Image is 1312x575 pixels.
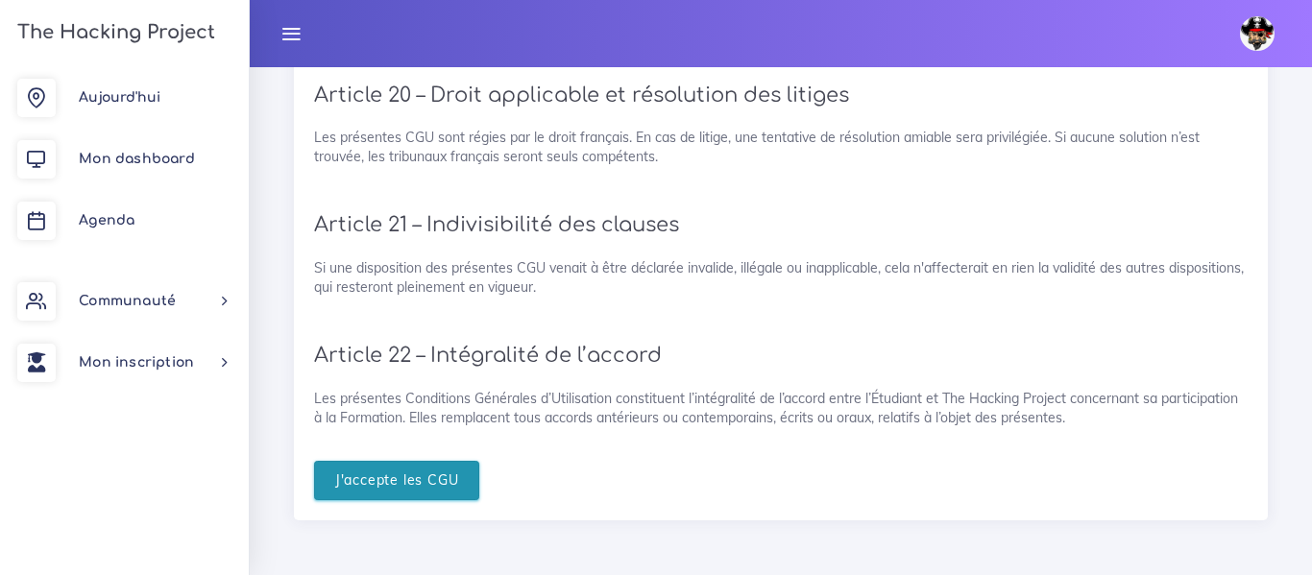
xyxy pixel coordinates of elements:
span: Agenda [79,213,134,228]
span: Communauté [79,294,176,308]
h3: The Hacking Project [12,22,215,43]
p: Les présentes Conditions Générales d’Utilisation constituent l’intégralité de l’accord entre l’Ét... [314,389,1248,428]
p: Les présentes CGU sont régies par le droit français. En cas de litige, une tentative de résolutio... [314,128,1248,167]
span: Mon dashboard [79,152,195,166]
h3: Article 20 – Droit applicable et résolution des litiges [314,84,1248,108]
input: J'accepte les CGU [314,461,480,500]
span: Mon inscription [79,355,194,370]
h3: Article 21 – Indivisibilité des clauses [314,213,1248,237]
span: Aujourd'hui [79,90,160,105]
h3: Article 22 – Intégralité de l’accord [314,344,1248,368]
p: Si une disposition des présentes CGU venait à être déclarée invalide, illégale ou inapplicable, c... [314,258,1248,298]
img: avatar [1240,16,1275,51]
